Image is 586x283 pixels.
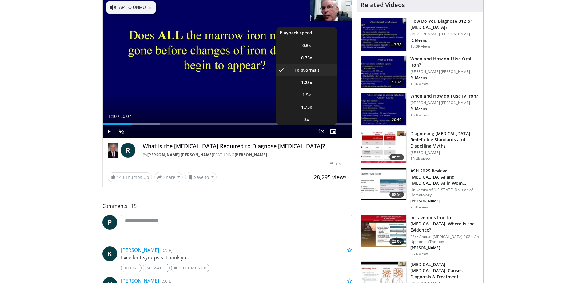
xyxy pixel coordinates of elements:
[389,192,404,198] span: 08:50
[410,188,480,197] p: University of [US_STATE] Division of Hematology
[102,215,117,230] a: P
[179,265,181,270] span: 1
[410,75,480,80] p: R. Means
[327,125,339,138] button: Enable picture-in-picture mode
[121,247,159,253] a: [PERSON_NAME]
[302,92,311,98] span: 1.5x
[410,69,480,74] p: [PERSON_NAME] [PERSON_NAME]
[361,168,406,200] img: dbfd5f25-7945-44a5-8d2f-245839b470de.150x105_q85_crop-smart_upscale.jpg
[301,79,312,86] span: 1.25x
[389,117,404,123] span: 20:49
[410,252,429,257] p: 3.7K views
[108,143,118,158] img: Dr. Robert T. Means Jr.
[302,42,311,49] span: 0.5x
[410,156,431,161] p: 10.4K views
[410,113,429,118] p: 1.2K views
[235,152,267,157] a: [PERSON_NAME]
[121,143,135,158] a: R
[115,125,127,138] button: Unmute
[108,114,117,119] span: 1:10
[361,168,480,210] a: 08:50 ASH 2025 Review: [MEDICAL_DATA] and [MEDICAL_DATA] in Wom… University of [US_STATE] Divisio...
[410,44,431,49] p: 15.3K views
[103,125,115,138] button: Play
[118,114,119,119] span: /
[315,125,327,138] button: Playback Rate
[147,152,213,157] a: [PERSON_NAME] [PERSON_NAME]
[301,104,312,110] span: 1.75x
[339,125,352,138] button: Fullscreen
[410,107,478,111] p: R. Means
[314,173,347,181] span: 28,295 views
[330,161,347,167] div: [DATE]
[410,38,480,43] p: R. Means
[410,82,429,87] p: 1.3K views
[410,261,480,280] h3: [MEDICAL_DATA] [MEDICAL_DATA]: Causes, Diagnosis & Treatment
[108,172,152,182] a: 143 Thumbs Up
[410,168,480,186] h3: ASH 2025 Review: [MEDICAL_DATA] and [MEDICAL_DATA] in Wom…
[361,215,480,257] a: 22:08 Intravenous Iron for [MEDICAL_DATA]: Where Is the Evidence? 28th Annual [MEDICAL_DATA] 2024...
[410,131,480,149] h3: Diagnosing [MEDICAL_DATA]: Redefining Standards and Dispelling Myths
[143,143,347,150] h4: What Is the [MEDICAL_DATA] Required to Diagnose [MEDICAL_DATA]?
[410,234,480,244] p: 28th Annual [MEDICAL_DATA] 2024: An Update on Therapy
[410,93,478,99] h3: When and How do I Use IV Iron?
[361,215,406,247] img: 00da5ba3-c2e6-4fe0-bef8-ee918553ee6c.150x105_q85_crop-smart_upscale.jpg
[185,172,217,182] button: Save to
[103,123,352,125] div: Progress Bar
[361,18,406,51] img: 172d2151-0bab-4046-8dbc-7c25e5ef1d9f.150x105_q85_crop-smart_upscale.jpg
[410,100,478,105] p: [PERSON_NAME] [PERSON_NAME]
[121,264,142,272] a: Reply
[389,154,404,160] span: 06:59
[389,42,404,48] span: 13:38
[143,264,170,272] a: Message
[154,172,183,182] button: Share
[389,79,404,85] span: 12:34
[410,205,429,210] p: 2.5K views
[361,93,406,125] img: 210b7036-983c-4937-bd73-ab58786e5846.150x105_q85_crop-smart_upscale.jpg
[361,131,406,163] img: f7929ac2-4813-417a-bcb3-dbabb01c513c.150x105_q85_crop-smart_upscale.jpg
[301,55,312,61] span: 0.75x
[410,215,480,233] h3: Intravenous Iron for [MEDICAL_DATA]: Where Is the Evidence?
[160,248,172,253] small: [DATE]
[120,114,131,119] span: 10:07
[171,264,209,272] a: 1 Thumbs Up
[121,254,352,261] p: Excellent synopsis. Thank you.
[361,1,405,9] h4: Related Videos
[410,18,480,30] h3: How Do You Diagnose B12 or [MEDICAL_DATA]?
[106,1,156,14] button: Tap to unmute
[102,246,117,261] a: K
[410,56,480,68] h3: When and How do I Use Oral Iron?
[361,131,480,163] a: 06:59 Diagnosing [MEDICAL_DATA]: Redefining Standards and Dispelling Myths [PERSON_NAME] 10.4K views
[361,93,480,126] a: 20:49 When and How do I Use IV Iron? [PERSON_NAME] [PERSON_NAME] R. Means 1.2K views
[361,56,480,88] a: 12:34 When and How do I Use Oral Iron? [PERSON_NAME] [PERSON_NAME] R. Means 1.3K views
[294,67,299,73] span: 1x
[304,116,309,123] span: 2x
[410,199,480,204] p: [PERSON_NAME]
[117,174,124,180] span: 143
[143,152,347,158] div: By FEATURING
[410,32,480,37] p: [PERSON_NAME] [PERSON_NAME]
[102,202,352,210] span: Comments 15
[361,56,406,88] img: 4e9eeae5-b6a7-41be-a190-5c4e432274eb.150x105_q85_crop-smart_upscale.jpg
[410,245,480,250] p: [PERSON_NAME]
[410,150,480,155] p: [PERSON_NAME]
[361,18,480,51] a: 13:38 How Do You Diagnose B12 or [MEDICAL_DATA]? [PERSON_NAME] [PERSON_NAME] R. Means 15.3K views
[389,238,404,245] span: 22:08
